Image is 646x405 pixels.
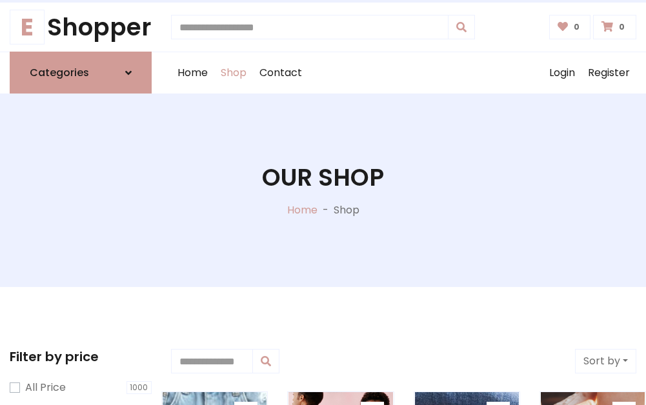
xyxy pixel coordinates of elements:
[334,202,359,218] p: Shop
[549,15,591,39] a: 0
[214,52,253,94] a: Shop
[171,52,214,94] a: Home
[253,52,308,94] a: Contact
[543,52,581,94] a: Login
[30,66,89,79] h6: Categories
[593,15,636,39] a: 0
[570,21,583,33] span: 0
[10,13,152,41] h1: Shopper
[581,52,636,94] a: Register
[616,21,628,33] span: 0
[10,13,152,41] a: EShopper
[318,202,334,218] p: -
[575,349,636,373] button: Sort by
[10,349,152,364] h5: Filter by price
[10,10,45,44] span: E
[25,380,66,395] label: All Price
[10,52,152,94] a: Categories
[126,381,152,394] span: 1000
[262,163,384,192] h1: Our Shop
[287,202,318,217] a: Home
